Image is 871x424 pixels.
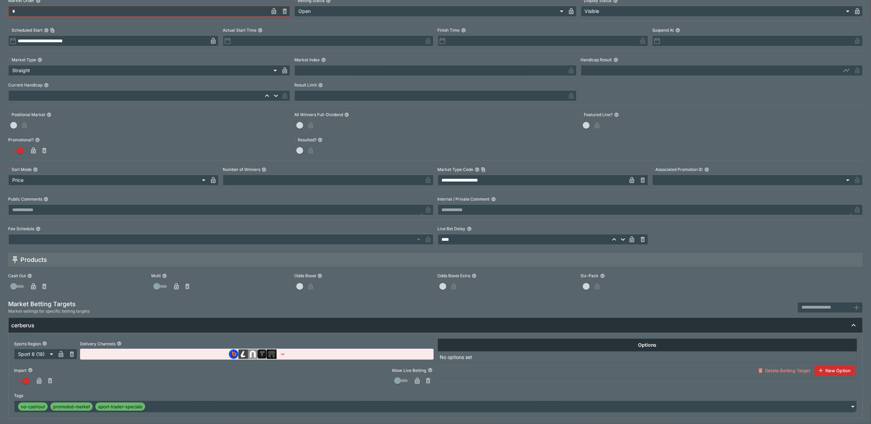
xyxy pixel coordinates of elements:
[8,137,34,143] p: Promotional?
[472,273,477,278] button: Odds Boost Extra
[33,167,38,172] button: Sort Mode
[95,404,145,410] span: sport-trader-specials
[8,300,90,308] h5: Market Betting Targets
[50,404,93,410] span: promoted-market
[321,58,326,62] button: Market Index
[704,167,709,172] button: Associated Promotion ID
[652,27,674,33] p: Suspend At
[117,341,122,346] button: Delivery Channels
[14,367,27,373] p: Import
[581,57,612,63] p: Handicap Result
[223,27,256,33] p: Actual Start Time
[35,138,40,142] button: Promotional?
[8,273,26,279] p: Cash Out
[258,28,263,33] button: Actual Start Time
[438,27,460,33] p: Finish Time
[27,273,32,278] button: Cash Out
[47,112,51,117] button: Positional Market
[267,349,277,359] img: brand
[258,349,267,359] img: brand
[8,167,32,172] p: Sort Mode
[8,82,43,88] p: Current Handicap
[318,83,323,88] button: Result Limit
[318,138,323,142] button: Resulted?
[294,57,320,63] p: Market Index
[18,404,48,410] span: no-cashout
[675,28,680,33] button: Suspend At
[28,368,33,373] button: Import
[294,82,317,88] p: Result Limit
[151,273,161,279] p: Multi
[223,167,260,172] p: Number of Winners
[229,349,238,359] img: brand
[581,273,599,279] p: Six-Pack
[262,167,266,172] button: Number of Winners
[437,273,470,279] p: Odds Boost Extra
[14,393,23,398] p: Tags
[8,175,208,186] div: Price
[475,167,480,172] button: Market Type CodeCopy To Clipboard
[438,167,473,172] p: Market Type Code
[37,58,42,62] button: Market Type
[467,226,472,231] button: Live Bet Delay
[392,367,426,373] p: Allow Live Betting
[8,112,45,117] p: Positional Market
[581,112,613,117] p: Featured Line?
[428,368,433,373] button: Allow Live Betting
[344,112,349,117] button: All Winners Full-Dividend
[11,322,34,329] h6: cerberus
[754,365,814,376] button: Delete Betting Target
[294,273,316,279] p: Odds Boost
[438,339,857,351] th: Options
[8,308,90,315] span: Market settings for specific betting targets
[294,112,343,117] p: All Winners Full-Dividend
[481,167,486,172] button: Copy To Clipboard
[8,196,42,202] p: Public Comments
[600,273,605,278] button: Six-Pack
[8,27,43,33] p: Scheduled Start
[461,28,466,33] button: Finish Time
[438,196,490,202] p: Internal / Private Comment
[317,273,322,278] button: Odds Boost
[294,6,565,17] div: Open
[294,137,316,143] p: Resulted?
[814,365,855,376] button: New Option
[8,57,36,63] p: Market Type
[238,349,248,359] img: brand
[491,197,496,202] button: Internal / Private Comment
[652,167,703,172] p: Associated Promotion ID
[438,226,466,232] p: Live Bet Delay
[20,256,47,264] h5: Products
[14,349,56,360] div: Sport 8 (18)
[44,83,49,88] button: Current Handicap
[44,28,49,33] button: Scheduled StartCopy To Clipboard
[248,349,258,359] img: brand
[14,341,41,347] p: Sports Region
[8,65,279,76] div: Straight
[44,197,48,202] button: Public Comments
[162,273,167,278] button: Multi
[42,341,47,346] button: Sports Region
[8,226,34,232] p: Fee Schedule
[614,112,619,117] button: Featured Line?
[50,28,55,33] button: Copy To Clipboard
[36,226,41,231] button: Fee Schedule
[80,341,115,347] p: Delivery Channels
[613,58,618,62] button: Handicap Result
[438,351,857,363] td: No options set
[581,6,852,17] div: Visible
